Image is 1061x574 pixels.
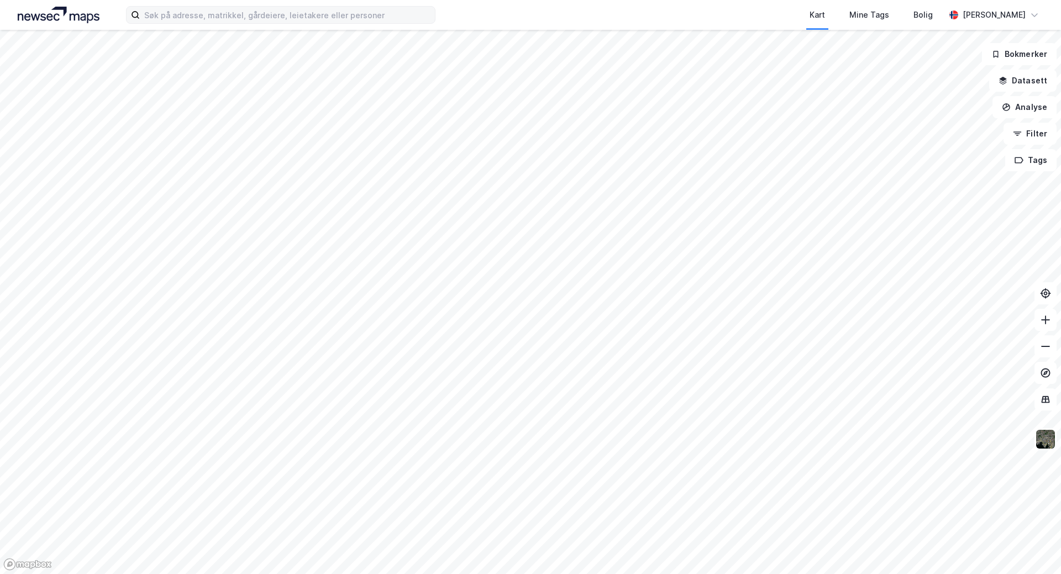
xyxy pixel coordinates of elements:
div: Kontrollprogram for chat [1006,521,1061,574]
button: Bokmerker [982,43,1057,65]
button: Analyse [992,96,1057,118]
div: Mine Tags [849,8,889,22]
iframe: Chat Widget [1006,521,1061,574]
button: Tags [1005,149,1057,171]
img: logo.a4113a55bc3d86da70a041830d287a7e.svg [18,7,99,23]
div: Bolig [913,8,933,22]
button: Datasett [989,70,1057,92]
div: Kart [810,8,825,22]
input: Søk på adresse, matrikkel, gårdeiere, leietakere eller personer [140,7,435,23]
a: Mapbox homepage [3,558,52,571]
img: 9k= [1035,429,1056,450]
div: [PERSON_NAME] [963,8,1026,22]
button: Filter [1004,123,1057,145]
